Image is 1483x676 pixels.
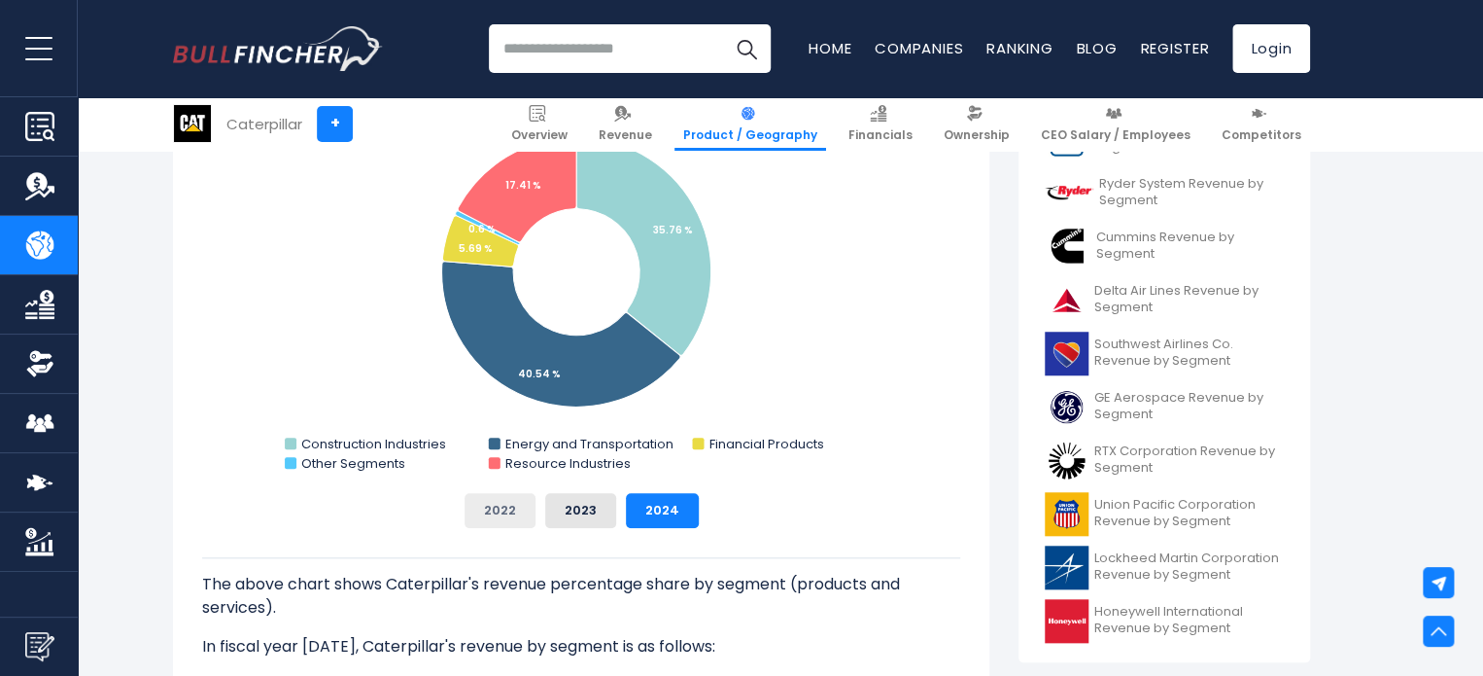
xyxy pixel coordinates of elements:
a: + [317,106,353,142]
span: Delta Air Lines Revenue by Segment [1094,283,1284,316]
img: UNP logo [1045,492,1088,536]
img: RTX logo [1045,439,1088,482]
a: Lockheed Martin Corporation Revenue by Segment [1033,541,1295,594]
span: Lockheed Martin Corporation Revenue by Segment [1094,551,1284,584]
img: Ownership [25,349,54,378]
p: The above chart shows Caterpillar's revenue percentage share by segment (products and services). [202,573,960,620]
tspan: 0.6 % [468,222,496,236]
a: Cummins Revenue by Segment [1033,220,1295,273]
img: GE logo [1045,385,1088,429]
text: Resource Industries [505,454,631,473]
a: Login [1232,24,1310,73]
span: Ownership [944,127,1010,143]
img: HON logo [1045,599,1088,643]
span: Revenue [599,127,652,143]
span: CEO Salary / Employees [1041,127,1190,143]
button: 2023 [545,493,616,528]
span: Overview [511,127,568,143]
a: Overview [502,97,576,151]
text: Financial Products [708,435,823,453]
tspan: 35.76 % [653,223,693,237]
a: Blog [1076,38,1117,58]
a: Ryder System Revenue by Segment [1033,166,1295,220]
span: Union Pacific Corporation Revenue by Segment [1094,497,1284,530]
span: Honeywell International Revenue by Segment [1094,604,1284,637]
button: 2022 [465,493,535,528]
tspan: 17.41 % [505,178,541,193]
a: Companies [875,38,963,58]
a: CEO Salary / Employees [1032,97,1199,151]
a: Go to homepage [173,26,382,71]
a: Delta Air Lines Revenue by Segment [1033,273,1295,327]
img: Bullfincher logo [173,26,383,71]
a: Ranking [986,38,1052,58]
a: Ownership [935,97,1018,151]
text: Other Segments [301,454,405,473]
img: LUV logo [1045,332,1088,375]
div: Caterpillar [226,113,302,135]
a: Competitors [1213,97,1310,151]
a: Honeywell International Revenue by Segment [1033,594,1295,648]
span: Financials [848,127,913,143]
img: DAL logo [1045,278,1088,322]
text: Energy and Transportation [505,435,673,453]
span: Tetra Tech Revenue by Segment [1095,123,1284,156]
span: RTX Corporation Revenue by Segment [1094,444,1284,477]
button: Search [722,24,771,73]
span: Ryder System Revenue by Segment [1099,176,1284,209]
tspan: 40.54 % [518,367,561,381]
img: CMI logo [1045,225,1090,268]
img: R logo [1045,171,1093,215]
span: Southwest Airlines Co. Revenue by Segment [1094,337,1284,370]
span: Cummins Revenue by Segment [1096,230,1284,263]
svg: Caterpillar's Revenue Share by Segment [202,89,960,478]
p: In fiscal year [DATE], Caterpillar's revenue by segment is as follows: [202,635,960,658]
a: Product / Geography [674,97,826,151]
span: Product / Geography [683,127,817,143]
button: 2024 [626,493,699,528]
span: Competitors [1222,127,1301,143]
a: RTX Corporation Revenue by Segment [1033,434,1295,487]
a: Financials [840,97,921,151]
img: CAT logo [174,105,211,142]
img: LMT logo [1045,546,1088,589]
tspan: 5.69 % [459,241,493,256]
a: Register [1140,38,1209,58]
a: Southwest Airlines Co. Revenue by Segment [1033,327,1295,380]
a: GE Aerospace Revenue by Segment [1033,380,1295,434]
span: GE Aerospace Revenue by Segment [1094,390,1284,423]
a: Revenue [590,97,661,151]
a: Union Pacific Corporation Revenue by Segment [1033,487,1295,541]
a: Home [809,38,851,58]
text: Construction Industries [301,435,446,453]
